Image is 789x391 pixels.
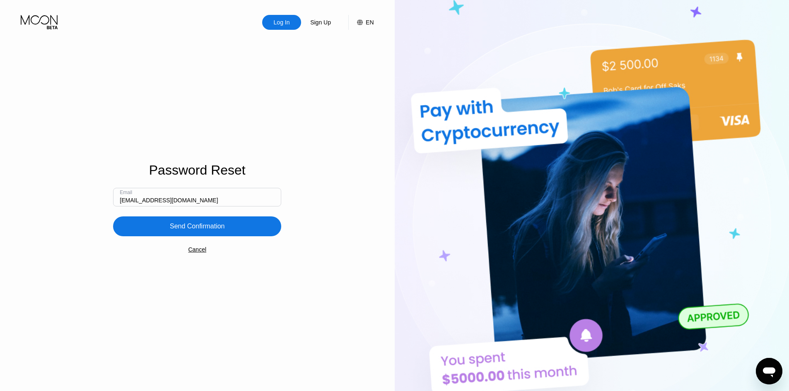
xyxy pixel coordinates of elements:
[301,15,340,30] div: Sign Up
[170,222,225,230] div: Send Confirmation
[348,15,374,30] div: EN
[188,246,206,253] div: Cancel
[120,190,132,195] div: Email
[273,18,291,26] div: Log In
[366,19,374,26] div: EN
[262,15,301,30] div: Log In
[113,206,281,236] div: Send Confirmation
[756,358,782,384] iframe: Schaltfläche zum Öffnen des Messaging-Fensters
[309,18,332,26] div: Sign Up
[149,163,246,178] div: Password Reset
